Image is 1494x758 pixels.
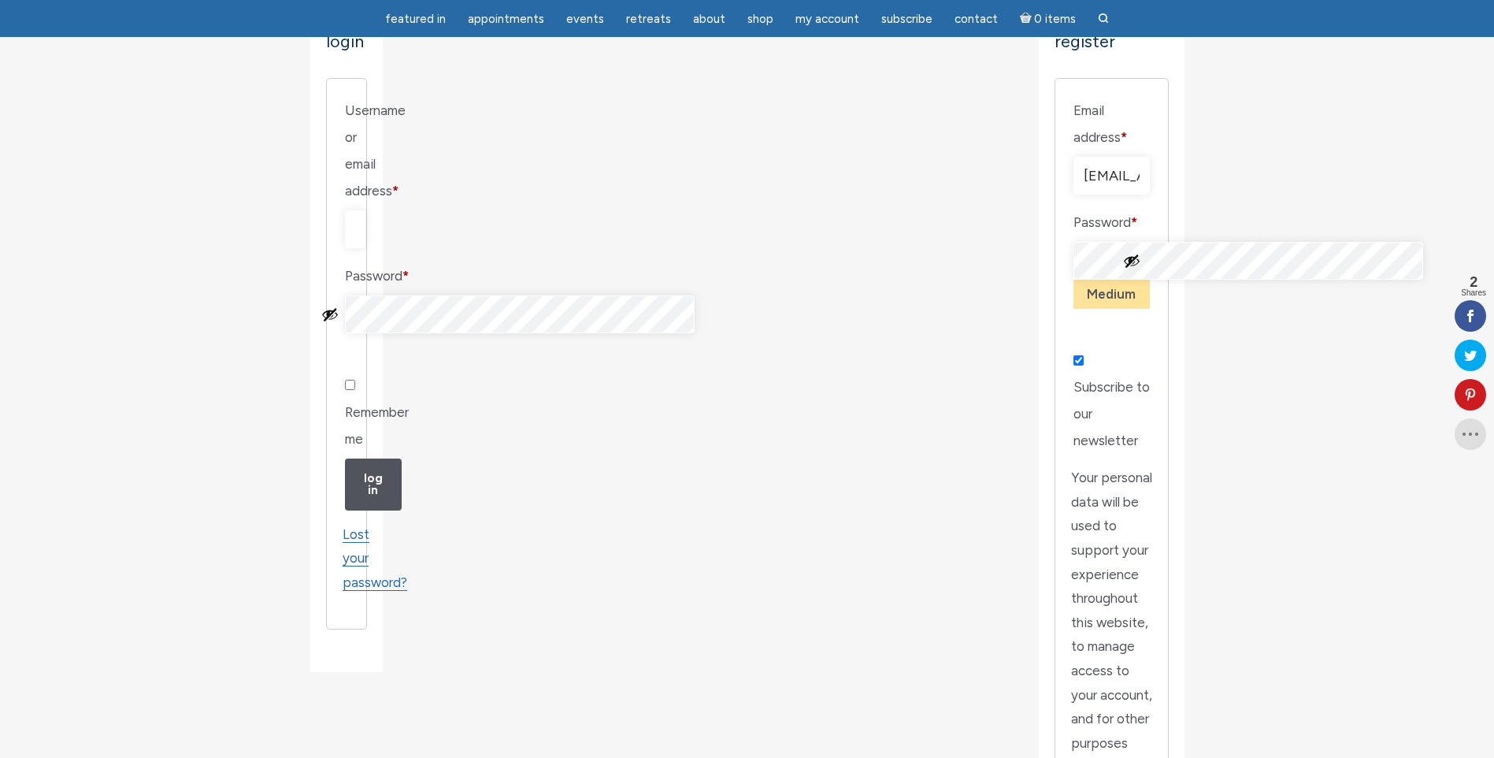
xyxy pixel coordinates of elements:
input: Subscribe to our newsletter [1073,355,1084,366]
a: Cart0 items [1010,2,1086,35]
span: Subscribe to our newsletter [1073,379,1150,448]
a: Appointments [458,4,554,35]
span: 0 items [1034,13,1076,25]
span: 2 [1461,275,1486,289]
span: Contact [955,12,998,26]
a: My Account [786,4,869,35]
input: Remember me [345,380,355,390]
span: Subscribe [881,12,932,26]
span: Remember me [345,404,409,447]
a: Contact [945,4,1007,35]
a: Shop [738,4,783,35]
i: Cart [1020,12,1035,26]
h2: Register [1055,32,1169,51]
a: Lost your password? [343,526,407,591]
button: Show password [1123,252,1140,269]
a: featured in [376,4,455,35]
label: Password [1073,209,1150,236]
label: Email address [1073,97,1150,150]
span: Retreats [626,12,671,26]
a: Retreats [617,4,680,35]
span: Shares [1461,289,1486,297]
button: Show password [321,306,339,323]
a: Events [557,4,614,35]
span: About [693,12,725,26]
a: Subscribe [872,4,942,35]
div: Medium [1073,280,1150,309]
button: Log in [345,459,402,511]
span: Events [566,12,604,26]
h2: Login [326,32,368,51]
span: Shop [747,12,773,26]
span: featured in [385,12,446,26]
label: Username or email address [345,97,349,204]
a: About [684,4,735,35]
span: Appointments [468,12,544,26]
label: Password [345,262,349,289]
span: My Account [795,12,859,26]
